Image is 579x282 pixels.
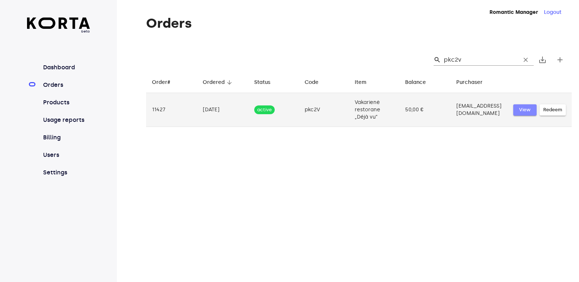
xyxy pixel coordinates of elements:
a: beta [27,18,90,34]
td: 50,00 € [399,93,450,127]
strong: Romantic Manager [490,9,538,15]
div: Purchaser [456,78,483,87]
button: Export [534,51,551,69]
div: Ordered [203,78,225,87]
span: active [254,107,275,113]
button: Create new gift card [551,51,569,69]
a: Settings [42,168,90,177]
span: Purchaser [456,78,492,87]
h1: Orders [146,16,572,31]
button: Redeem [540,104,566,116]
span: Search [434,56,441,63]
img: Korta [27,18,90,29]
div: Order# [152,78,170,87]
a: Users [42,151,90,159]
span: View [517,106,533,114]
span: Item [355,78,376,87]
div: Status [254,78,270,87]
span: Code [305,78,328,87]
a: Dashboard [42,63,90,72]
button: Logout [544,9,561,16]
a: Orders [42,81,90,89]
span: arrow_downward [226,79,233,86]
span: save_alt [538,55,547,64]
button: View [513,104,537,116]
span: clear [522,56,529,63]
td: [EMAIL_ADDRESS][DOMAIN_NAME] [450,93,507,127]
td: Vakarienė restorane „Déjà vu“ [349,93,399,127]
div: Balance [405,78,426,87]
a: Products [42,98,90,107]
a: Usage reports [42,116,90,124]
input: Search [444,54,515,66]
span: Ordered [203,78,234,87]
span: Redeem [543,106,562,114]
button: Clear Search [518,52,534,68]
span: Status [254,78,280,87]
span: Balance [405,78,435,87]
a: Billing [42,133,90,142]
span: add [556,55,564,64]
span: Order# [152,78,180,87]
div: Item [355,78,366,87]
td: [DATE] [197,93,248,127]
td: pkc2V [299,93,349,127]
div: Code [305,78,319,87]
td: 11427 [146,93,197,127]
span: beta [27,29,90,34]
